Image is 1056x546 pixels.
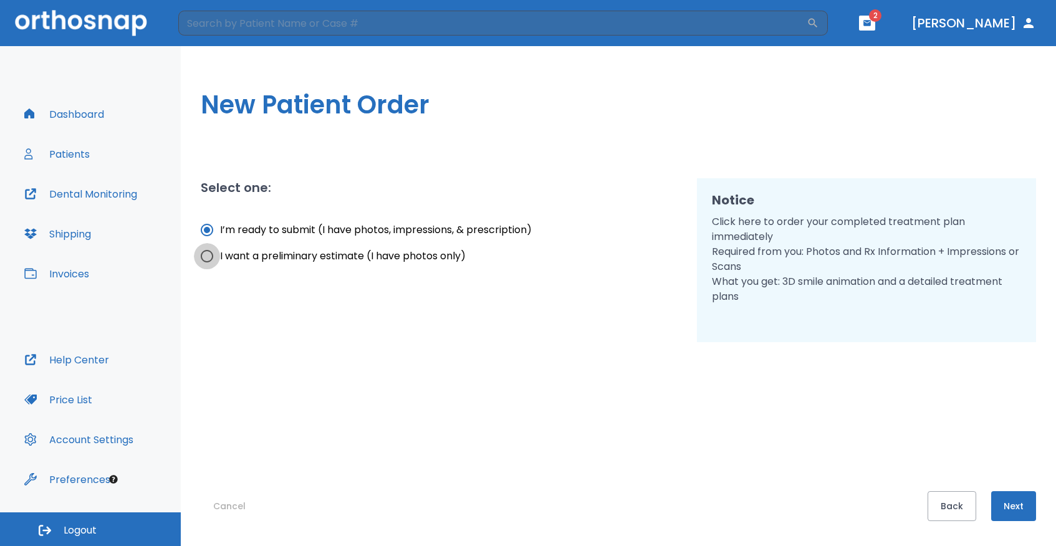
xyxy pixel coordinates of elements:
[712,191,1021,209] h2: Notice
[869,9,881,22] span: 2
[108,474,119,485] div: Tooltip anchor
[17,219,98,249] button: Shipping
[991,491,1036,521] button: Next
[64,524,97,537] span: Logout
[17,385,100,414] button: Price List
[220,223,532,237] span: I’m ready to submit (I have photos, impressions, & prescription)
[201,86,1036,123] h1: New Patient Order
[201,491,258,521] button: Cancel
[15,10,147,36] img: Orthosnap
[201,178,271,197] h2: Select one:
[220,249,466,264] span: I want a preliminary estimate (I have photos only)
[17,424,141,454] button: Account Settings
[17,99,112,129] button: Dashboard
[178,11,807,36] input: Search by Patient Name or Case #
[17,464,118,494] button: Preferences
[906,12,1041,34] button: [PERSON_NAME]
[17,345,117,375] button: Help Center
[17,179,145,209] button: Dental Monitoring
[17,139,97,169] button: Patients
[712,214,1021,304] p: Click here to order your completed treatment plan immediately Required from you: Photos and Rx In...
[928,491,976,521] button: Back
[17,259,97,289] button: Invoices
